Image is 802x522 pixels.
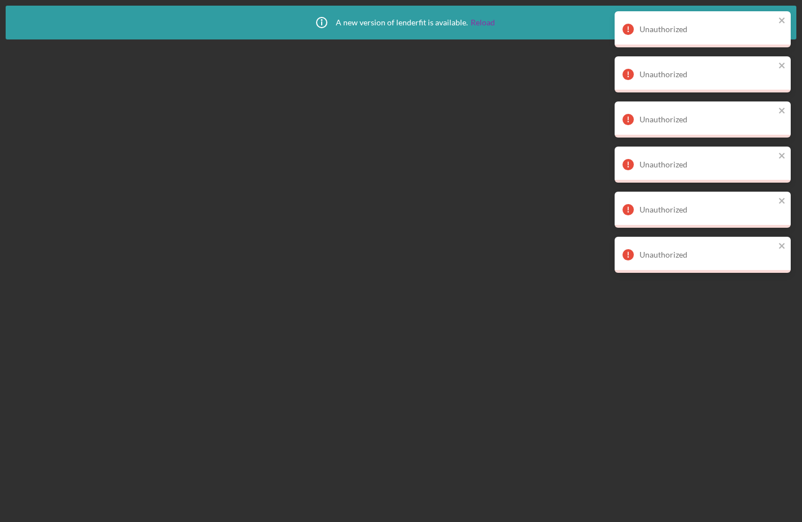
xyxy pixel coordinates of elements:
button: close [778,151,786,162]
a: Reload [471,18,495,27]
button: close [778,61,786,72]
div: Unauthorized [639,160,775,169]
div: A new version of lenderfit is available. [308,8,495,37]
div: Unauthorized [639,250,775,259]
div: Unauthorized [639,115,775,124]
button: close [778,106,786,117]
button: close [778,196,786,207]
button: close [778,16,786,26]
div: Unauthorized [639,70,775,79]
button: close [778,241,786,252]
div: Unauthorized [639,25,775,34]
div: Unauthorized [639,205,775,214]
